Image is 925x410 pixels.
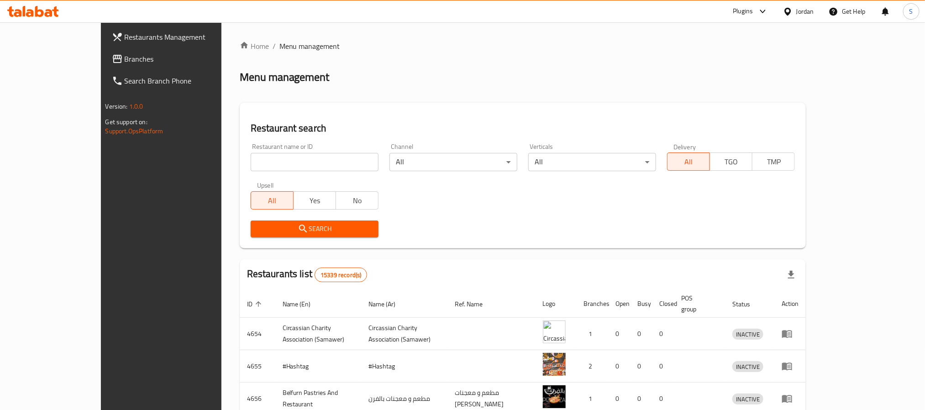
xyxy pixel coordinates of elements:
td: 0 [652,350,674,383]
span: TMP [756,155,791,168]
span: 1.0.0 [129,100,143,112]
span: Ref. Name [455,299,494,310]
span: All [255,194,290,207]
button: Yes [293,191,336,210]
td: #Hashtag [275,350,362,383]
span: Branches [125,53,248,64]
h2: Restaurants list [247,267,368,282]
th: Action [774,290,806,318]
span: INACTIVE [732,394,763,405]
span: 15339 record(s) [315,271,367,279]
div: INACTIVE [732,394,763,405]
a: Search Branch Phone [105,70,255,92]
nav: breadcrumb [240,41,806,52]
button: No [336,191,378,210]
a: Support.OpsPlatform [105,125,163,137]
td: 0 [652,318,674,350]
span: Name (En) [283,299,323,310]
div: All [389,153,517,171]
td: ​Circassian ​Charity ​Association​ (Samawer) [275,318,362,350]
a: Branches [105,48,255,70]
div: Menu [782,393,799,404]
span: ID [247,299,264,310]
span: All [671,155,706,168]
span: Yes [297,194,332,207]
h2: Menu management [240,70,330,84]
span: No [340,194,375,207]
button: Search [251,221,378,237]
th: Open [609,290,631,318]
td: 0 [631,350,652,383]
button: All [251,191,294,210]
td: 0 [631,318,652,350]
button: All [667,152,710,171]
div: Export file [780,264,802,286]
th: Closed [652,290,674,318]
span: S [909,6,913,16]
div: Menu [782,361,799,372]
span: INACTIVE [732,362,763,372]
span: Restaurants Management [125,32,248,42]
h2: Restaurant search [251,121,795,135]
button: TMP [752,152,795,171]
div: Jordan [796,6,814,16]
th: Logo [536,290,577,318]
th: Branches [577,290,609,318]
li: / [273,41,276,52]
button: TGO [710,152,752,171]
a: Restaurants Management [105,26,255,48]
span: Status [732,299,762,310]
div: Total records count [315,268,367,282]
td: 0 [609,318,631,350]
td: #Hashtag [362,350,448,383]
td: 4654 [240,318,275,350]
img: ​Circassian ​Charity ​Association​ (Samawer) [543,321,566,343]
input: Search for restaurant name or ID.. [251,153,378,171]
span: Menu management [279,41,340,52]
div: Plugins [733,6,753,17]
span: Search Branch Phone [125,75,248,86]
img: #Hashtag [543,353,566,376]
span: Search [258,223,371,235]
td: 0 [609,350,631,383]
label: Delivery [673,143,696,150]
th: Busy [631,290,652,318]
td: 4655 [240,350,275,383]
span: TGO [714,155,749,168]
span: Get support on: [105,116,147,128]
td: ​Circassian ​Charity ​Association​ (Samawer) [362,318,448,350]
td: 1 [577,318,609,350]
label: Upsell [257,182,274,189]
span: Name (Ar) [369,299,408,310]
div: Menu [782,328,799,339]
span: POS group [682,293,715,315]
span: INACTIVE [732,329,763,340]
td: 2 [577,350,609,383]
div: All [528,153,656,171]
img: Belfurn Pastries And Restaurant [543,385,566,408]
span: Version: [105,100,128,112]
